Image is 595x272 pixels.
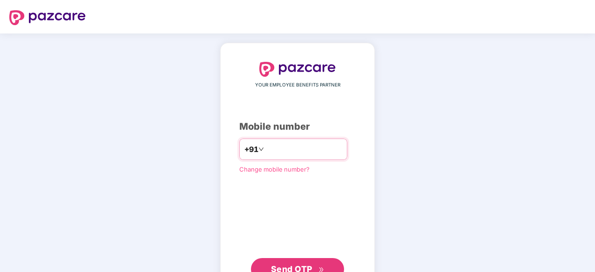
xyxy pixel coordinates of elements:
span: +91 [244,144,258,155]
span: YOUR EMPLOYEE BENEFITS PARTNER [255,81,340,89]
span: down [258,146,264,152]
div: Mobile number [239,119,356,134]
img: logo [259,62,336,77]
a: Change mobile number? [239,166,310,173]
img: logo [9,10,86,25]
